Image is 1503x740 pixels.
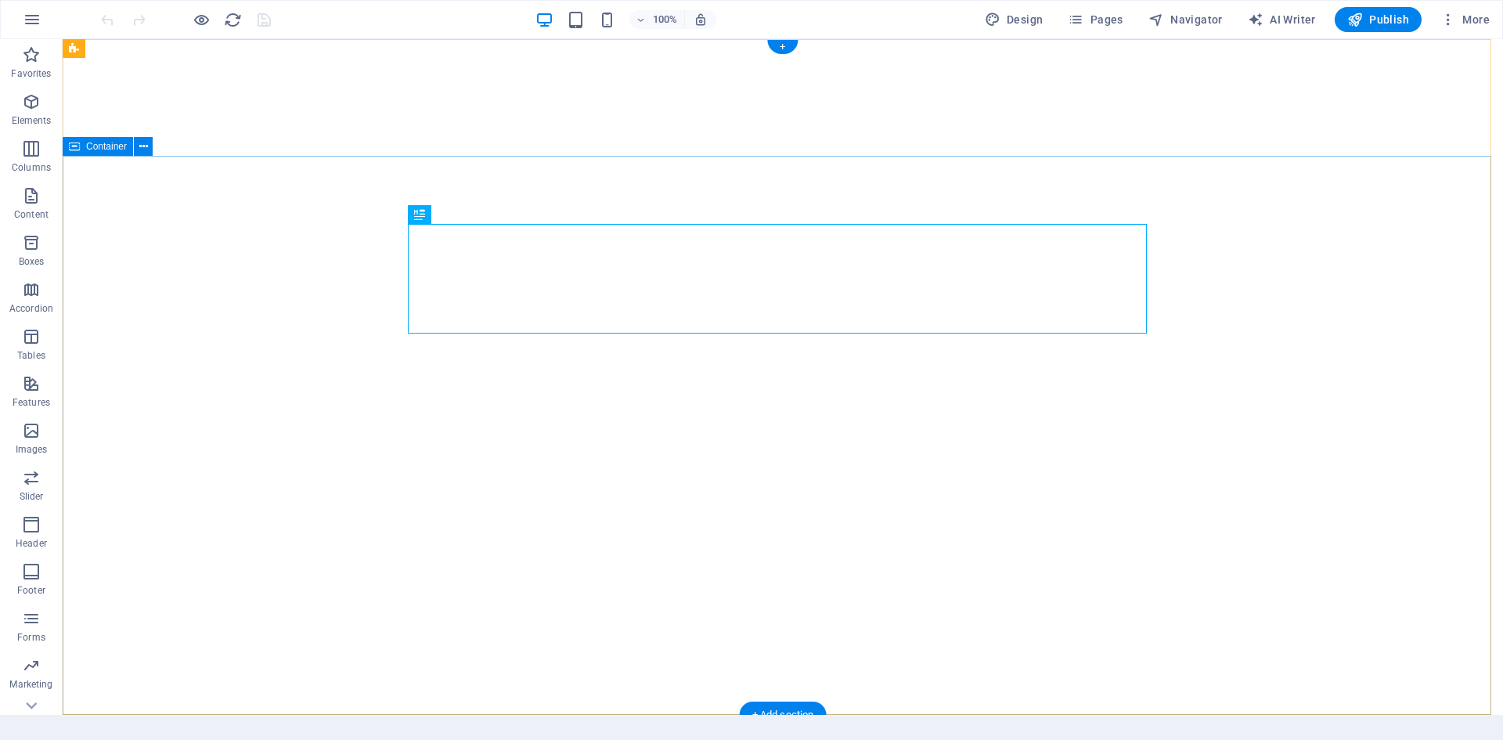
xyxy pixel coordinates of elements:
[11,67,51,80] p: Favorites
[979,7,1050,32] div: Design (Ctrl+Alt+Y)
[192,10,211,29] button: Click here to leave preview mode and continue editing
[1061,7,1129,32] button: Pages
[653,10,678,29] h6: 100%
[16,443,48,456] p: Images
[1142,7,1229,32] button: Navigator
[767,40,798,54] div: +
[1242,7,1322,32] button: AI Writer
[1440,12,1490,27] span: More
[12,114,52,127] p: Elements
[17,631,45,644] p: Forms
[1148,12,1223,27] span: Navigator
[1347,12,1409,27] span: Publish
[20,490,44,503] p: Slider
[12,161,51,174] p: Columns
[1335,7,1422,32] button: Publish
[224,11,242,29] i: Reload page
[86,142,127,151] span: Container
[223,10,242,29] button: reload
[19,255,45,268] p: Boxes
[694,13,708,27] i: On resize automatically adjust zoom level to fit chosen device.
[9,678,52,691] p: Marketing
[14,208,49,221] p: Content
[16,537,47,550] p: Header
[13,396,50,409] p: Features
[17,349,45,362] p: Tables
[1248,12,1316,27] span: AI Writer
[1434,7,1496,32] button: More
[740,702,827,728] div: + Add section
[9,302,53,315] p: Accordion
[1068,12,1123,27] span: Pages
[17,584,45,597] p: Footer
[979,7,1050,32] button: Design
[985,12,1043,27] span: Design
[629,10,685,29] button: 100%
